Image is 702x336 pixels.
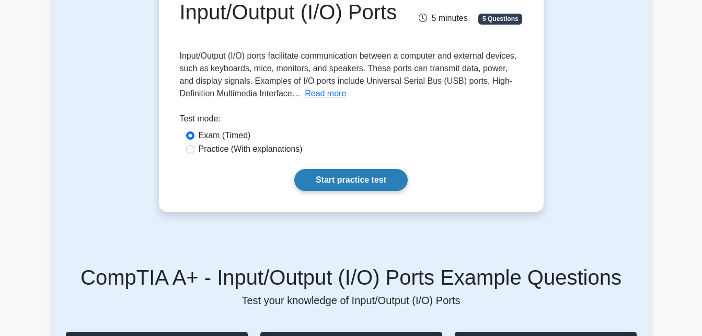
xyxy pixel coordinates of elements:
h5: CompTIA A+ - Input/Output (I/O) Ports Example Questions [66,265,637,290]
div: Test mode: [180,113,523,129]
a: Start practice test [294,169,408,191]
span: 5 minutes [419,14,467,23]
p: Test your knowledge of Input/Output (I/O) Ports [66,294,637,307]
span: Input/Output (I/O) ports facilitate communication between a computer and external devices, such a... [180,51,517,98]
button: Read more [305,87,346,100]
label: Exam (Timed) [199,129,251,142]
span: 5 Questions [478,14,522,24]
label: Practice (With explanations) [199,143,303,155]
